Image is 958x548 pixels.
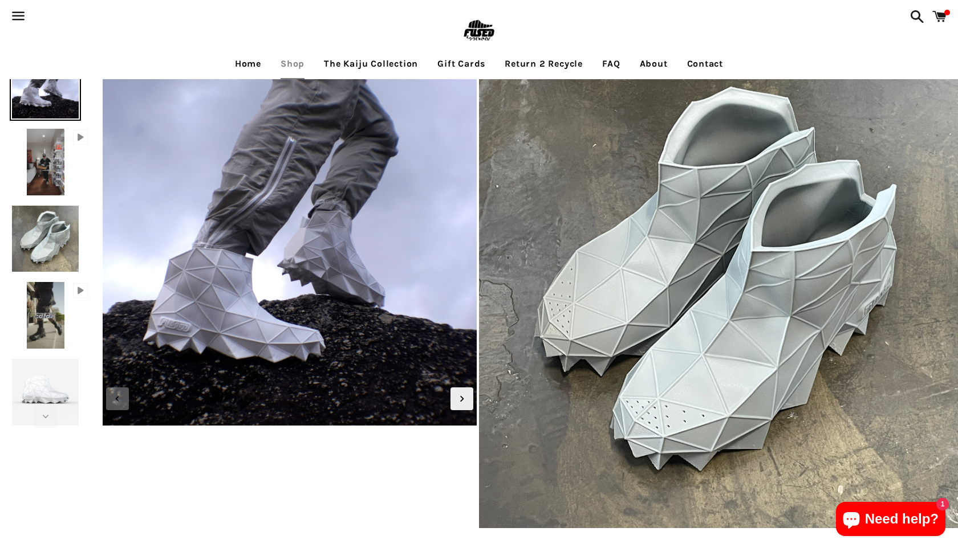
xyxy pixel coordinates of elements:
a: Home [226,50,270,78]
a: The Kaiju Collection [315,50,427,78]
a: Shop [272,50,313,78]
img: [3D printed Shoes] - lightweight custom 3dprinted shoes sneakers sandals fused footwear [10,50,81,121]
img: [3D printed Shoes] - lightweight custom 3dprinted shoes sneakers sandals fused footwear [10,203,81,275]
img: [3D printed Shoes] - lightweight custom 3dprinted shoes sneakers sandals fused footwear [10,357,81,428]
a: FAQ [594,50,628,78]
a: Return 2 Recycle [496,50,591,78]
a: Contact [679,50,732,78]
div: Previous slide [106,387,129,410]
img: FUSEDfootwear [460,13,497,50]
a: About [631,50,676,78]
div: Next slide [450,387,473,410]
img: [3D printed Shoes] - lightweight custom 3dprinted shoes sneakers sandals fused footwear [479,50,958,528]
a: Gift Cards [429,50,494,78]
inbox-online-store-chat: Shopify online store chat [833,502,949,539]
